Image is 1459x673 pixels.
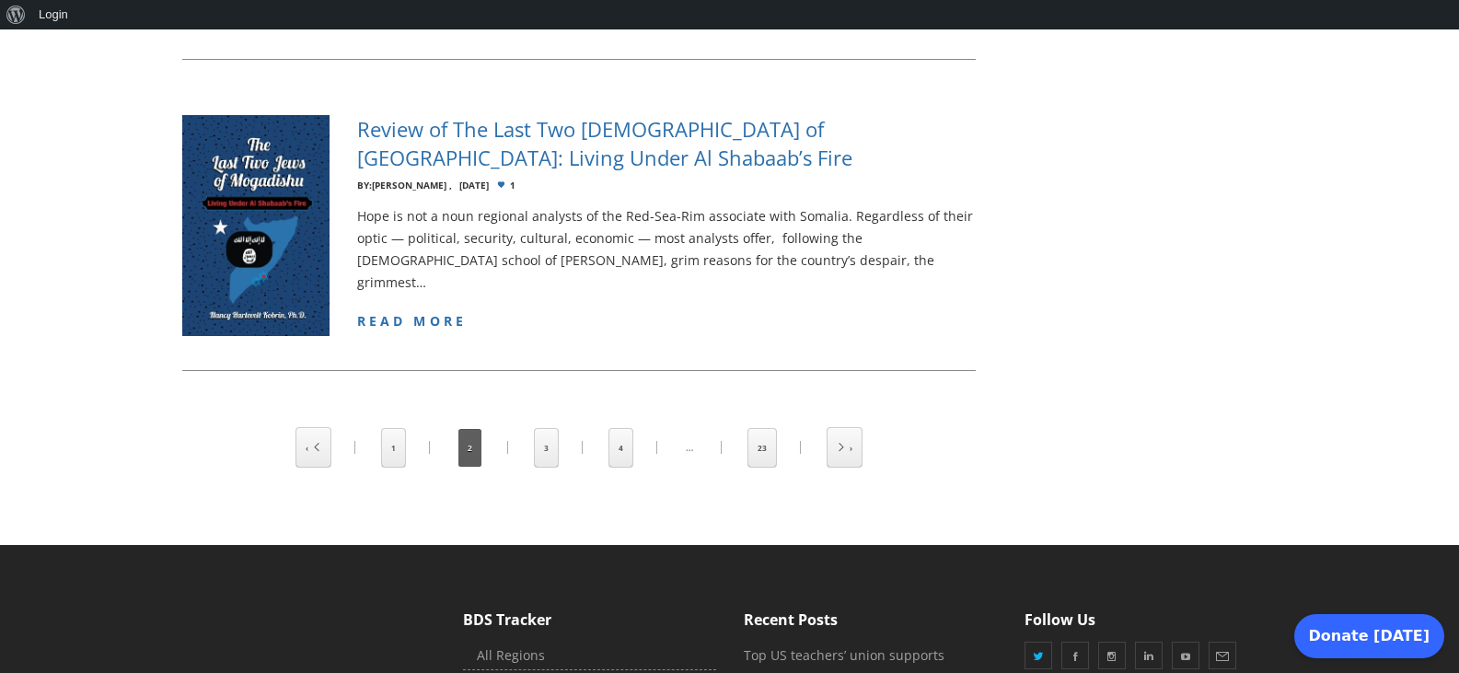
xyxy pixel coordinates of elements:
a: 3 [535,429,558,467]
div: 1 [357,180,977,191]
span: … [686,441,694,454]
span: By: [357,179,372,191]
a: [PERSON_NAME] [372,179,446,191]
a: 4 [609,429,632,467]
time: [DATE] [459,180,489,191]
h5: Follow Us [1025,609,1278,630]
a: 23 [748,429,776,467]
h5: BDS Tracker [463,609,716,630]
p: Hope is not a noun regional analysts of the Red-Sea-Rim associate with Somalia. Regardless of the... [357,205,977,293]
span: 2 [458,429,481,467]
a: 1 [382,429,405,467]
h4: Review of The Last Two [DEMOGRAPHIC_DATA] of [GEOGRAPHIC_DATA]: Living Under Al Shabaab’s Fire [357,115,977,172]
h5: Recent Posts [744,609,997,630]
img: Review of The Last Two Jews of Mogadishu: Living Under Al Shabaab’s Fire [182,115,330,336]
a: All Regions [463,642,716,670]
a: read more [357,312,468,330]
